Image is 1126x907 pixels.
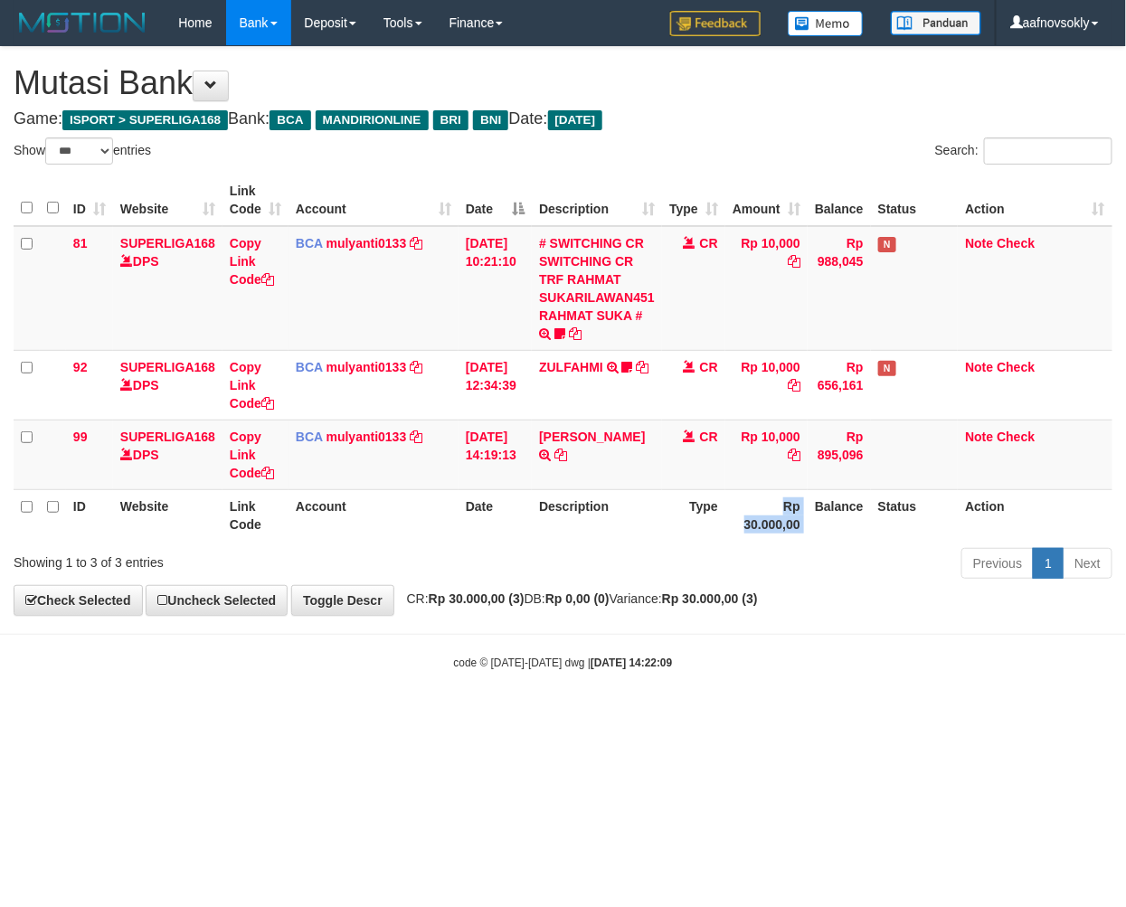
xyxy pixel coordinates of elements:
th: Action: activate to sort column ascending [958,175,1112,226]
img: panduan.png [891,11,981,35]
img: Button%20Memo.svg [788,11,864,36]
td: DPS [113,350,222,420]
th: Rp 30.000,00 [725,489,808,541]
th: Status [871,489,959,541]
span: CR: DB: Variance: [398,591,758,606]
td: [DATE] 12:34:39 [459,350,532,420]
strong: Rp 30.000,00 (3) [662,591,758,606]
th: ID [66,489,113,541]
span: Has Note [878,237,896,252]
th: ID: activate to sort column ascending [66,175,113,226]
th: Status [871,175,959,226]
td: [DATE] 10:21:10 [459,226,532,351]
a: 1 [1033,548,1064,579]
th: Account [289,489,459,541]
a: Copy Link Code [230,430,274,480]
th: Balance [808,175,871,226]
span: CR [700,360,718,374]
a: SUPERLIGA168 [120,236,215,250]
a: Copy # SWITCHING CR SWITCHING CR TRF RAHMAT SUKARILAWAN451 RAHMAT SUKA # to clipboard [569,326,582,341]
a: Note [965,430,993,444]
td: DPS [113,226,222,351]
h1: Mutasi Bank [14,65,1112,101]
a: Check Selected [14,585,143,616]
a: Previous [961,548,1034,579]
span: BCA [296,236,323,250]
a: Copy mulyanti0133 to clipboard [410,430,422,444]
th: Type [662,489,725,541]
a: mulyanti0133 [326,360,407,374]
a: # SWITCHING CR SWITCHING CR TRF RAHMAT SUKARILAWAN451 RAHMAT SUKA # [539,236,655,323]
a: Note [965,360,993,374]
a: Copy Link Code [230,360,274,411]
a: Check [997,430,1035,444]
a: Uncheck Selected [146,585,288,616]
a: mulyanti0133 [326,430,407,444]
td: DPS [113,420,222,489]
td: Rp 10,000 [725,350,808,420]
span: BCA [296,360,323,374]
a: Note [965,236,993,250]
div: Showing 1 to 3 of 3 entries [14,546,456,572]
a: Copy Rp 10,000 to clipboard [788,448,800,462]
a: Copy Link Code [230,236,274,287]
span: MANDIRIONLINE [316,110,429,130]
span: BCA [270,110,310,130]
a: ZULFAHMI [539,360,603,374]
span: 92 [73,360,88,374]
span: 81 [73,236,88,250]
strong: Rp 0,00 (0) [545,591,610,606]
th: Balance [808,489,871,541]
a: SUPERLIGA168 [120,430,215,444]
a: Check [997,360,1035,374]
h4: Game: Bank: Date: [14,110,1112,128]
td: Rp 895,096 [808,420,871,489]
input: Search: [984,137,1112,165]
th: Link Code [222,489,289,541]
span: [DATE] [548,110,603,130]
th: Description [532,489,662,541]
th: Date: activate to sort column descending [459,175,532,226]
span: Has Note [878,361,896,376]
a: Copy mulyanti0133 to clipboard [410,360,422,374]
th: Account: activate to sort column ascending [289,175,459,226]
td: [DATE] 14:19:13 [459,420,532,489]
img: MOTION_logo.png [14,9,151,36]
a: Next [1063,548,1112,579]
th: Amount: activate to sort column ascending [725,175,808,226]
a: Copy Rp 10,000 to clipboard [788,378,800,392]
th: Website: activate to sort column ascending [113,175,222,226]
td: Rp 656,161 [808,350,871,420]
th: Link Code: activate to sort column ascending [222,175,289,226]
select: Showentries [45,137,113,165]
span: CR [700,236,718,250]
th: Website [113,489,222,541]
span: 99 [73,430,88,444]
span: CR [700,430,718,444]
td: Rp 10,000 [725,420,808,489]
td: Rp 988,045 [808,226,871,351]
a: Copy MUHAMMAD REZA to clipboard [554,448,567,462]
a: SUPERLIGA168 [120,360,215,374]
img: Feedback.jpg [670,11,761,36]
a: Copy Rp 10,000 to clipboard [788,254,800,269]
th: Date [459,489,532,541]
label: Search: [935,137,1112,165]
th: Description: activate to sort column ascending [532,175,662,226]
a: mulyanti0133 [326,236,407,250]
strong: Rp 30.000,00 (3) [429,591,525,606]
a: Copy ZULFAHMI to clipboard [637,360,649,374]
span: BNI [473,110,508,130]
span: ISPORT > SUPERLIGA168 [62,110,228,130]
a: Toggle Descr [291,585,394,616]
th: Action [958,489,1112,541]
span: BCA [296,430,323,444]
span: BRI [433,110,468,130]
a: [PERSON_NAME] [539,430,645,444]
label: Show entries [14,137,151,165]
a: Copy mulyanti0133 to clipboard [410,236,422,250]
a: Check [997,236,1035,250]
td: Rp 10,000 [725,226,808,351]
th: Type: activate to sort column ascending [662,175,725,226]
strong: [DATE] 14:22:09 [591,657,672,669]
